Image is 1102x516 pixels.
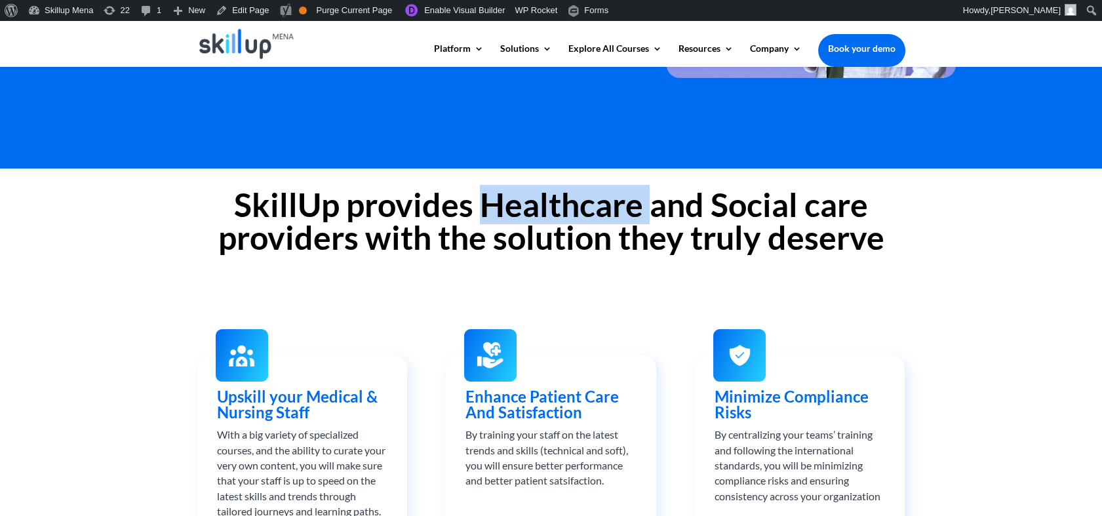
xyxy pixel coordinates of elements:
span: Enhance Patient Care And Satisfaction [465,387,619,422]
span: Upskill your Medical & Nursing Staff [217,387,378,422]
a: Company [750,44,802,66]
a: Book your demo [818,34,905,63]
img: icon - Skillup (3) [216,329,268,382]
span: Minimize Compliance Risks [715,387,869,422]
div: By training your staff on the latest trends and skills (technical and soft), you will ensure bett... [465,427,636,488]
img: icon - Skillup (4) [464,329,517,382]
img: Skillup Mena [199,29,294,59]
a: Resources [679,44,734,66]
img: icon - Skillup (5) [713,329,766,382]
a: Solutions [500,44,552,66]
div: By centralizing your teams’ training and following the international standards, you will be minim... [715,427,885,504]
h2: SkillUp provides Healthcare and Social care providers with the solution they truly deserve [197,188,905,260]
div: OK [299,7,307,14]
iframe: Chat Widget [1036,453,1102,516]
a: Explore All Courses [568,44,662,66]
span: [PERSON_NAME] [991,5,1061,15]
a: Platform [434,44,484,66]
